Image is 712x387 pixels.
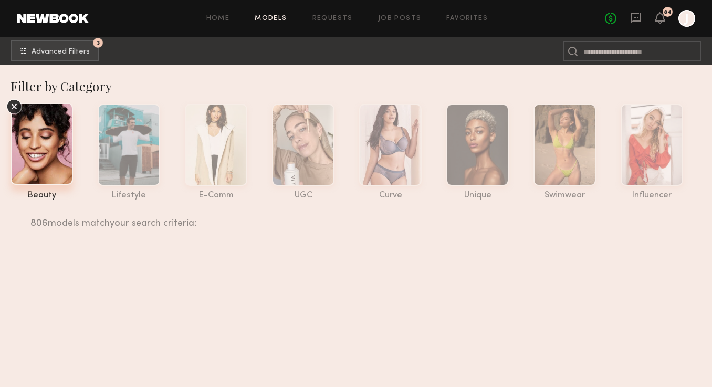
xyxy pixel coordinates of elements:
[11,191,73,200] div: beauty
[97,40,100,45] span: 3
[98,191,160,200] div: lifestyle
[533,191,596,200] div: swimwear
[446,15,488,22] a: Favorites
[255,15,287,22] a: Models
[621,191,683,200] div: influencer
[30,206,684,228] div: 806 models match your search criteria:
[32,48,90,56] span: Advanced Filters
[206,15,230,22] a: Home
[11,40,99,61] button: 3Advanced Filters
[272,191,334,200] div: UGC
[11,78,712,95] div: Filter by Category
[678,10,695,27] a: J
[312,15,353,22] a: Requests
[446,191,509,200] div: unique
[185,191,247,200] div: e-comm
[664,9,672,15] div: 84
[359,191,422,200] div: curve
[378,15,422,22] a: Job Posts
